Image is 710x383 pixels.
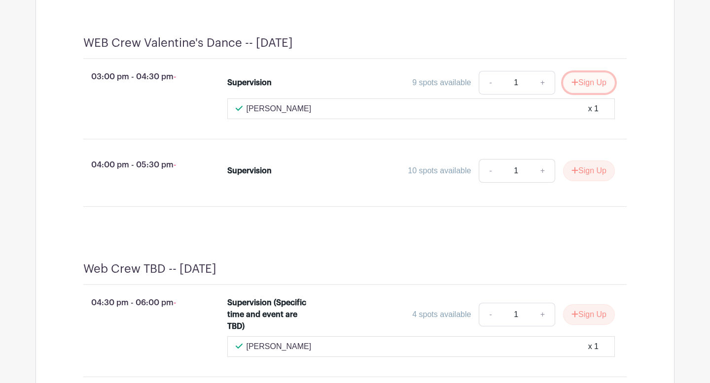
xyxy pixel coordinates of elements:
div: Supervision [227,77,272,89]
div: 4 spots available [412,309,471,320]
a: - [479,71,501,95]
button: Sign Up [563,160,615,181]
button: Sign Up [563,72,615,93]
a: + [531,303,555,326]
div: x 1 [588,103,599,115]
div: 10 spots available [408,165,471,177]
p: 04:00 pm - 05:30 pm [68,155,212,175]
a: + [531,71,555,95]
span: - [174,298,176,307]
p: [PERSON_NAME] [247,341,312,352]
p: 03:00 pm - 04:30 pm [68,67,212,87]
p: [PERSON_NAME] [247,103,312,115]
button: Sign Up [563,304,615,325]
span: - [174,72,176,81]
div: x 1 [588,341,599,352]
span: - [174,160,176,169]
h4: WEB Crew Valentine's Dance -- [DATE] [83,36,293,50]
h4: Web Crew TBD -- [DATE] [83,262,216,276]
a: - [479,159,501,183]
div: Supervision (Specific time and event are TBD) [227,297,313,332]
div: 9 spots available [412,77,471,89]
p: 04:30 pm - 06:00 pm [68,293,212,313]
a: - [479,303,501,326]
a: + [531,159,555,183]
div: Supervision [227,165,272,177]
